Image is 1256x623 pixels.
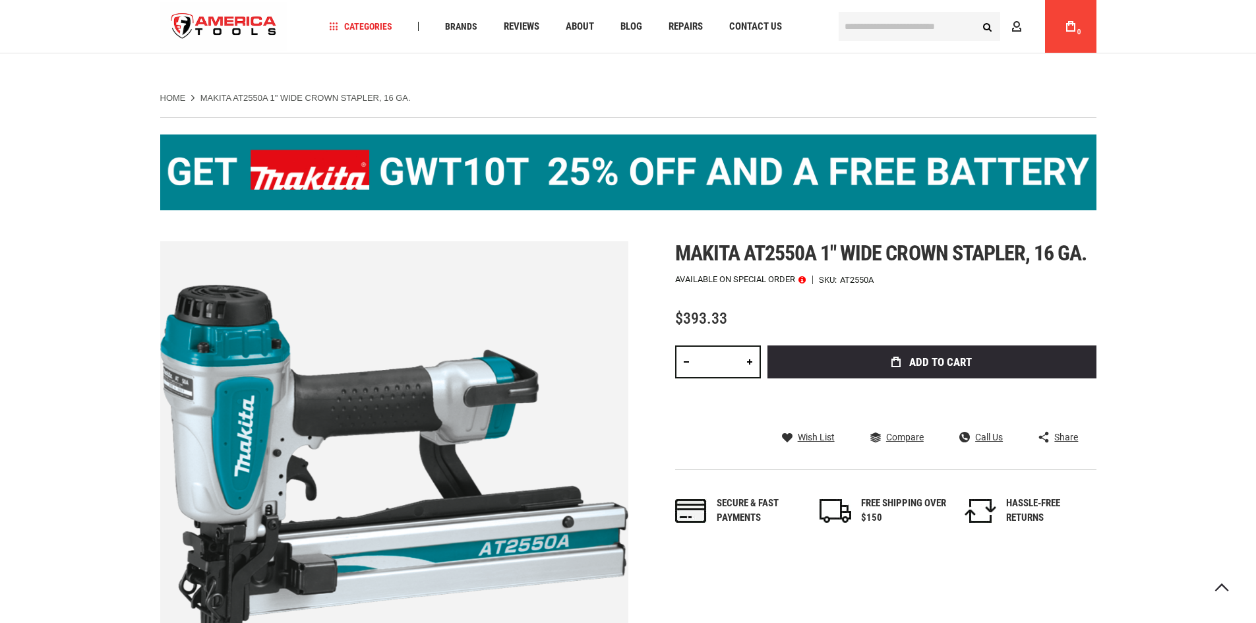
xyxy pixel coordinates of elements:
div: FREE SHIPPING OVER $150 [861,496,947,525]
a: Home [160,92,186,104]
span: Categories [329,22,392,31]
span: Repairs [669,22,703,32]
span: Add to Cart [909,357,972,368]
strong: MAKITA AT2550A 1" WIDE CROWN STAPLER, 16 GA. [200,93,411,103]
img: shipping [820,499,851,523]
img: America Tools [160,2,288,51]
img: payments [675,499,707,523]
span: Makita at2550a 1" wide crown stapler, 16 ga. [675,241,1087,266]
a: Wish List [782,431,835,443]
button: Add to Cart [767,345,1096,378]
strong: SKU [819,276,840,284]
span: Contact Us [729,22,782,32]
img: BOGO: Buy the Makita® XGT IMpact Wrench (GWT10T), get the BL4040 4ah Battery FREE! [160,134,1096,210]
a: Compare [870,431,924,443]
div: HASSLE-FREE RETURNS [1006,496,1092,525]
img: returns [965,499,996,523]
span: Call Us [975,432,1003,442]
a: Contact Us [723,18,788,36]
span: Compare [886,432,924,442]
a: About [560,18,600,36]
span: Reviews [504,22,539,32]
div: Secure & fast payments [717,496,802,525]
span: Blog [620,22,642,32]
button: Search [975,14,1000,39]
a: Blog [614,18,648,36]
a: Categories [323,18,398,36]
span: 0 [1077,28,1081,36]
span: $393.33 [675,309,727,328]
span: Wish List [798,432,835,442]
span: Brands [445,22,477,31]
span: Share [1054,432,1078,442]
span: About [566,22,594,32]
a: Call Us [959,431,1003,443]
a: Reviews [498,18,545,36]
p: Available on Special Order [675,275,806,284]
a: Repairs [663,18,709,36]
a: Brands [439,18,483,36]
a: store logo [160,2,288,51]
div: AT2550A [840,276,874,284]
